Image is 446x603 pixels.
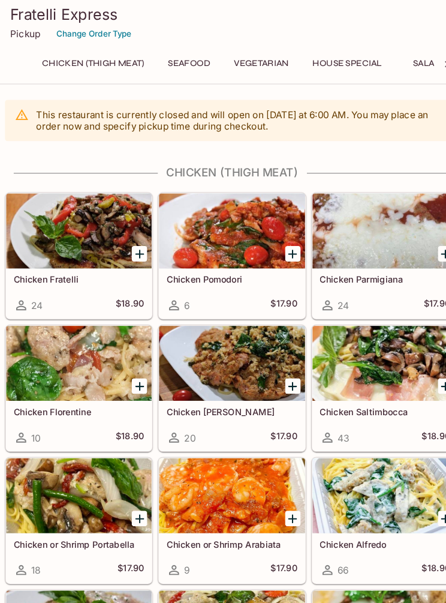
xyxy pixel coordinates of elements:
[5,160,441,173] h4: Chicken (Thigh Meat)
[324,288,336,299] span: 24
[160,518,285,528] h5: Chicken or Shrimp Arabiata
[308,518,433,528] h5: Chicken Alfredo
[300,440,440,512] div: Chicken Alfredo
[308,263,433,274] h5: Chicken Parmigiana
[300,185,441,307] a: Chicken Parmigiana24$17.90
[294,53,373,70] button: House Special
[274,491,289,506] button: Add Chicken or Shrimp Arabiata
[300,440,441,561] a: Chicken Alfredo66$18.90
[300,186,440,258] div: Chicken Parmigiana
[153,186,293,258] div: Chicken Pomodori
[6,440,146,512] div: Chicken or Shrimp Portabella
[13,518,138,528] h5: Chicken or Shrimp Portabella
[160,391,285,401] h5: Chicken [PERSON_NAME]
[308,391,433,401] h5: Chicken Saltimbocca
[49,23,132,42] button: Change Order Type
[407,286,433,301] h5: $17.90
[126,364,141,379] button: Add Chicken Florentine
[153,313,293,385] div: Chicken Basilio
[274,364,289,379] button: Add Chicken Basilio
[274,236,289,251] button: Add Chicken Pomodori
[10,5,436,23] h3: Fratelli Express
[421,364,436,379] button: Add Chicken Saltimbocca
[5,313,146,434] a: Chicken Florentine10$18.90
[153,440,293,512] div: Chicken or Shrimp Arabiata
[177,415,188,427] span: 20
[126,491,141,506] button: Add Chicken or Shrimp Portabella
[5,440,146,561] a: Chicken or Shrimp Portabella18$17.90
[405,541,433,555] h5: $18.90
[30,415,39,427] span: 10
[30,288,41,299] span: 24
[126,236,141,251] button: Add Chicken Fratelli
[160,263,285,274] h5: Chicken Pomodori
[35,104,432,127] p: This restaurant is currently closed and will open on [DATE] at 6:00 AM . You may place an order n...
[155,53,209,70] button: Seafood
[34,53,145,70] button: Chicken (Thigh Meat)
[260,286,286,301] h5: $17.90
[260,541,286,555] h5: $17.90
[152,440,293,561] a: Chicken or Shrimp Arabiata9$17.90
[300,313,441,434] a: Chicken Saltimbocca43$18.90
[300,313,440,385] div: Chicken Saltimbocca
[111,413,138,428] h5: $18.90
[6,186,146,258] div: Chicken Fratelli
[324,542,335,554] span: 66
[152,313,293,434] a: Chicken [PERSON_NAME]20$17.90
[260,413,286,428] h5: $17.90
[218,53,284,70] button: Vegetarian
[10,27,39,38] p: Pickup
[152,185,293,307] a: Chicken Pomodori6$17.90
[111,286,138,301] h5: $18.90
[177,542,182,554] span: 9
[177,288,182,299] span: 6
[6,313,146,385] div: Chicken Florentine
[13,263,138,274] h5: Chicken Fratelli
[113,541,138,555] h5: $17.90
[324,415,336,427] span: 43
[5,185,146,307] a: Chicken Fratelli24$18.90
[383,53,437,70] button: Salad
[405,413,433,428] h5: $18.90
[13,391,138,401] h5: Chicken Florentine
[421,236,436,251] button: Add Chicken Parmigiana
[30,542,39,554] span: 18
[421,491,436,506] button: Add Chicken Alfredo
